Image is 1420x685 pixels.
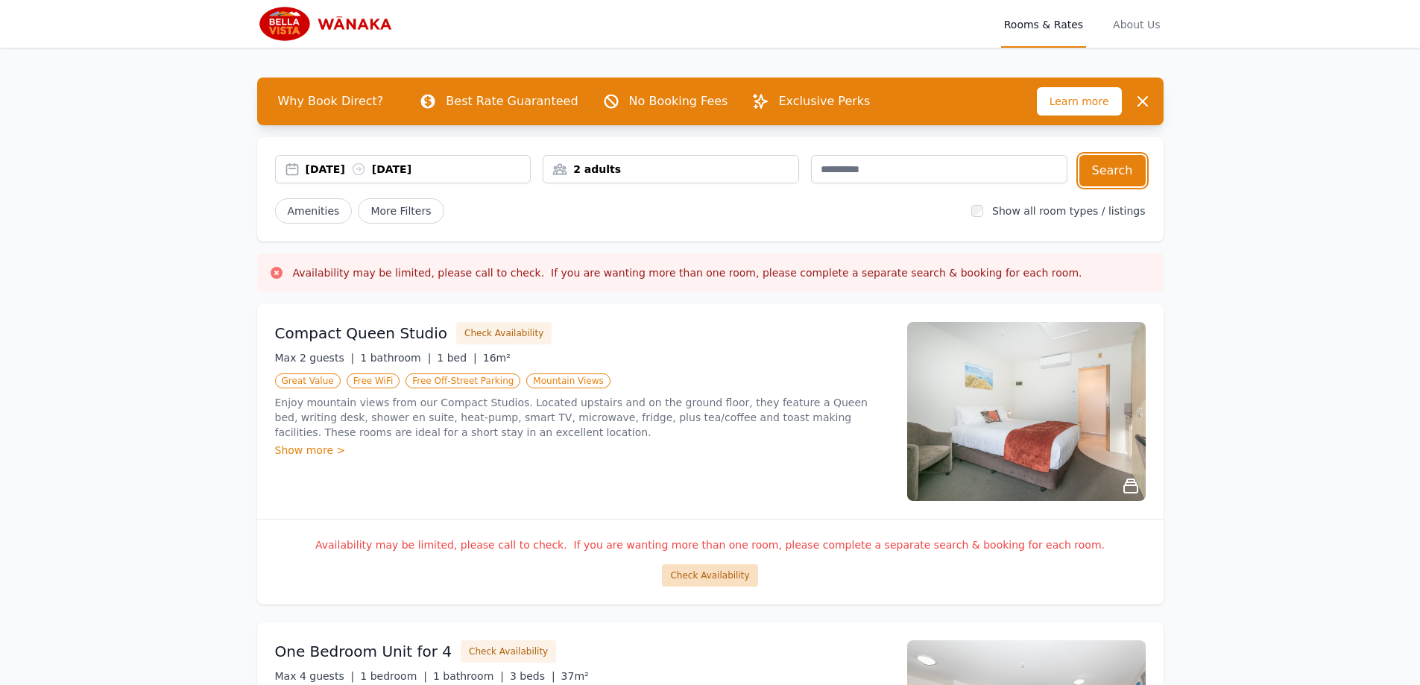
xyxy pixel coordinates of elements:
[461,640,556,663] button: Check Availability
[275,395,889,440] p: Enjoy mountain views from our Compact Studios. Located upstairs and on the ground floor, they fea...
[257,6,401,42] img: Bella Vista Wanaka
[275,641,452,662] h3: One Bedroom Unit for 4
[275,537,1146,552] p: Availability may be limited, please call to check. If you are wanting more than one room, please ...
[526,373,610,388] span: Mountain Views
[275,373,341,388] span: Great Value
[446,92,578,110] p: Best Rate Guaranteed
[275,352,355,364] span: Max 2 guests |
[293,265,1082,280] h3: Availability may be limited, please call to check. If you are wanting more than one room, please ...
[433,670,504,682] span: 1 bathroom |
[778,92,870,110] p: Exclusive Perks
[275,323,448,344] h3: Compact Queen Studio
[510,670,555,682] span: 3 beds |
[1079,155,1146,186] button: Search
[406,373,520,388] span: Free Off-Street Parking
[275,670,355,682] span: Max 4 guests |
[662,564,757,587] button: Check Availability
[266,86,396,116] span: Why Book Direct?
[1037,87,1122,116] span: Learn more
[437,352,476,364] span: 1 bed |
[358,198,444,224] span: More Filters
[483,352,511,364] span: 16m²
[561,670,589,682] span: 37m²
[456,322,552,344] button: Check Availability
[360,352,431,364] span: 1 bathroom |
[347,373,400,388] span: Free WiFi
[360,670,427,682] span: 1 bedroom |
[275,443,889,458] div: Show more >
[275,198,353,224] button: Amenities
[992,205,1145,217] label: Show all room types / listings
[306,162,531,177] div: [DATE] [DATE]
[543,162,798,177] div: 2 adults
[629,92,728,110] p: No Booking Fees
